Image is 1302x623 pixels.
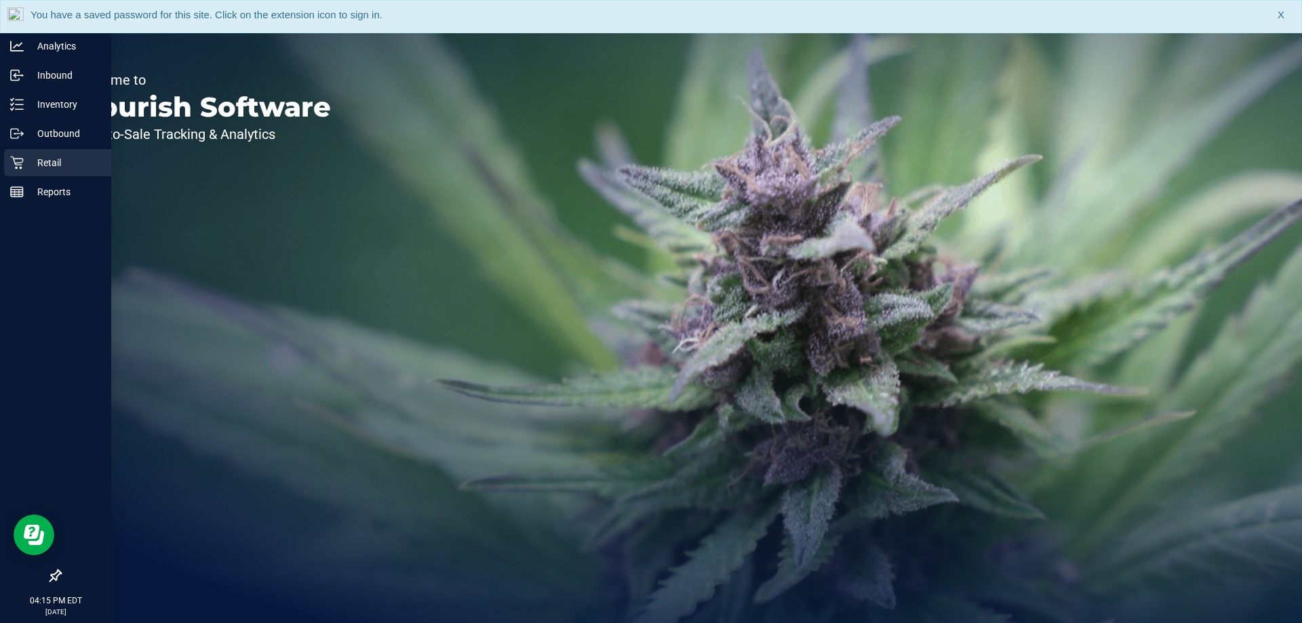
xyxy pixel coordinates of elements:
[24,96,105,113] p: Inventory
[24,125,105,142] p: Outbound
[73,127,331,141] p: Seed-to-Sale Tracking & Analytics
[10,127,24,140] inline-svg: Outbound
[24,184,105,200] p: Reports
[10,156,24,169] inline-svg: Retail
[10,68,24,82] inline-svg: Inbound
[6,607,105,617] p: [DATE]
[10,98,24,111] inline-svg: Inventory
[6,595,105,607] p: 04:15 PM EDT
[73,94,331,121] p: Flourish Software
[31,9,382,20] span: You have a saved password for this site. Click on the extension icon to sign in.
[24,38,105,54] p: Analytics
[24,155,105,171] p: Retail
[10,185,24,199] inline-svg: Reports
[1278,7,1284,23] span: X
[10,39,24,53] inline-svg: Analytics
[73,73,331,87] p: Welcome to
[24,67,105,83] p: Inbound
[14,515,54,555] iframe: Resource center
